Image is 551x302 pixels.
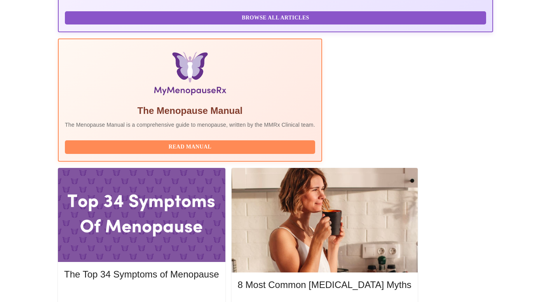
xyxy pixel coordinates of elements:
[105,52,275,98] img: Menopause Manual
[65,143,317,150] a: Read Manual
[72,290,211,299] span: Read More
[65,14,488,21] a: Browse All Articles
[73,142,307,152] span: Read Manual
[65,105,315,117] h5: The Menopause Manual
[238,279,412,291] h5: 8 Most Common [MEDICAL_DATA] Myths
[73,13,478,23] span: Browse All Articles
[64,268,219,281] h5: The Top 34 Symptoms of Menopause
[64,290,221,297] a: Read More
[64,288,219,301] button: Read More
[65,140,315,154] button: Read Manual
[65,11,486,25] button: Browse All Articles
[65,121,315,129] p: The Menopause Manual is a comprehensive guide to menopause, written by the MMRx Clinical team.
